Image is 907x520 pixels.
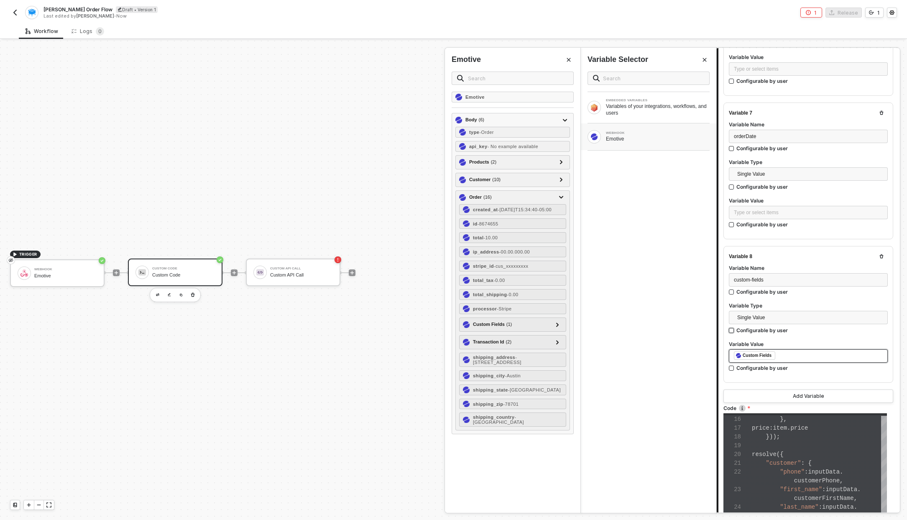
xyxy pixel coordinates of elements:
div: WEBHOOK [606,131,710,135]
span: "customer" [766,460,801,466]
span: - Order [479,130,493,135]
div: 16 [723,415,741,424]
span: inputData [825,486,857,493]
input: Search [603,74,704,83]
span: icon-versioning [869,10,874,15]
img: icon-info [739,405,746,412]
strong: shipping_country [473,415,514,420]
div: Add Variable [793,393,824,400]
img: created_at [463,206,470,213]
img: Block [591,133,598,140]
div: Transaction Id [473,338,511,346]
strong: stripe_id [473,264,494,269]
div: Variable Selector [588,54,648,65]
span: icon-edit [118,7,122,12]
span: ( 16 ) [483,194,492,201]
span: : [819,504,822,510]
span: "last_name" [780,504,818,510]
div: Last edited by - Now [43,13,453,19]
span: - 00.00.000.00 [499,249,530,254]
img: type [459,129,466,136]
img: integration-icon [28,9,35,16]
img: processor [463,305,470,312]
span: icon-expand [46,502,51,507]
div: 24 [723,503,741,512]
strong: total_tax [473,278,493,283]
span: { [808,460,811,466]
span: - [DATE]T15:34:40-05:00 [498,207,552,212]
strong: shipping_city [473,373,505,378]
label: Code [723,405,893,412]
span: - 0.00 [493,278,505,283]
div: Order [469,194,492,201]
span: - [GEOGRAPHIC_DATA] [473,415,524,425]
span: ( 2 ) [506,338,511,346]
span: icon-minus [36,502,41,507]
div: 22 [723,468,741,476]
img: total [463,234,470,241]
div: 18 [723,433,741,441]
img: shipping_country [463,417,470,423]
span: icon-settings [889,10,894,15]
div: 23 [723,485,741,494]
span: ({ [777,451,784,458]
img: total_tax [463,277,470,284]
span: customerPhone [794,477,840,484]
span: . [857,486,861,493]
sup: 0 [96,27,104,36]
strong: shipping_address [473,355,515,360]
span: })); [766,433,780,440]
img: Block [591,103,598,111]
span: ( 1 ) [506,321,512,328]
span: price [790,425,808,431]
img: order [459,194,466,201]
span: - cus_xxxxxxxxx [494,264,529,269]
span: - No example available [487,144,538,149]
span: - Austin [505,373,521,378]
button: Release [825,8,862,18]
span: [PERSON_NAME] [76,13,114,19]
button: back [10,8,20,18]
div: 1 [814,9,817,16]
div: 1 [877,9,880,16]
span: , [840,477,843,484]
span: - 0.00 [507,292,518,297]
span: item [773,425,787,431]
span: orderDate [734,133,756,139]
label: Variable Type [729,159,888,166]
button: 1 [800,8,822,18]
div: Configurable by user [736,77,788,85]
img: id [463,220,470,227]
span: inputData [808,469,840,475]
span: inputData [822,504,854,510]
img: total_shipping [463,291,470,298]
div: 19 [723,441,741,450]
div: Configurable by user [736,327,788,334]
div: Draft • Version 1 [116,6,158,13]
div: Workflow [26,28,58,35]
button: 1 [865,8,884,18]
img: Emotive [455,94,462,100]
span: icon-error-page [806,10,811,15]
span: ( 6 ) [479,116,484,123]
span: icon-play [26,502,31,507]
img: stripe_id [463,263,470,269]
span: - [STREET_ADDRESS] [473,355,521,365]
strong: total [473,235,483,240]
strong: shipping_state [473,387,508,392]
img: api_key [459,143,466,150]
span: resolve [752,451,777,458]
img: shipping_address [463,356,470,363]
label: Variable Value [729,197,888,204]
div: Customer [469,176,501,183]
button: Add Variable [723,389,893,403]
div: Configurable by user [736,145,788,152]
img: products [459,159,466,166]
div: Body [465,116,484,123]
div: Configurable by user [736,364,788,371]
img: custom_fields [463,321,470,328]
span: - 78701 [503,402,519,407]
span: . [854,504,857,510]
label: Variable Value [729,54,888,61]
label: Variable Name [729,264,888,272]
